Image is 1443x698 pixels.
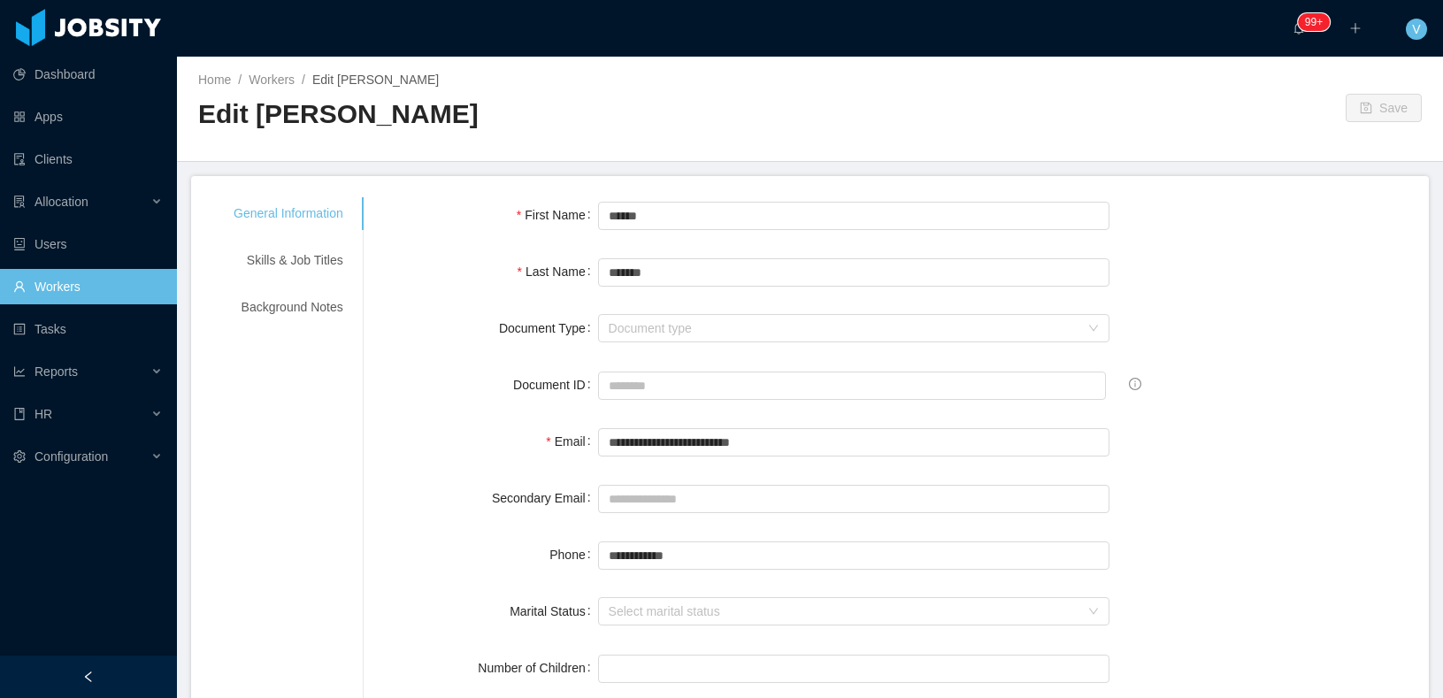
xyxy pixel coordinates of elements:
i: icon: down [1088,323,1099,335]
label: Last Name [518,265,598,279]
input: First Name [598,202,1109,230]
input: Secondary Email [598,485,1109,513]
span: Configuration [35,449,108,464]
a: icon: userWorkers [13,269,163,304]
span: info-circle [1129,378,1141,390]
h2: Edit [PERSON_NAME] [198,96,810,133]
span: / [302,73,305,87]
a: Workers [249,73,295,87]
label: Secondary Email [492,491,598,505]
sup: 221 [1298,13,1330,31]
label: Number of Children [478,661,597,675]
label: First Name [517,208,598,222]
input: Document ID [598,372,1106,400]
label: Phone [549,548,597,562]
i: icon: line-chart [13,365,26,378]
a: icon: auditClients [13,142,163,177]
span: / [238,73,242,87]
div: Skills & Job Titles [212,244,365,277]
label: Document ID [513,378,598,392]
label: Email [546,434,597,449]
span: V [1412,19,1420,40]
div: Background Notes [212,291,365,324]
div: General Information [212,197,365,230]
i: icon: solution [13,196,26,208]
input: Number of Children [598,655,1109,683]
a: icon: profileTasks [13,311,163,347]
button: icon: saveSave [1346,94,1422,122]
div: Select marital status [609,602,1079,620]
i: icon: down [1088,606,1099,618]
a: icon: pie-chartDashboard [13,57,163,92]
label: Document Type [499,321,598,335]
i: icon: book [13,408,26,420]
a: icon: appstoreApps [13,99,163,134]
a: icon: robotUsers [13,226,163,262]
span: Allocation [35,195,88,209]
label: Marital Status [510,604,597,618]
span: Edit [PERSON_NAME] [312,73,439,87]
input: Last Name [598,258,1109,287]
i: icon: plus [1349,22,1362,35]
i: icon: setting [13,450,26,463]
a: Home [198,73,231,87]
span: HR [35,407,52,421]
input: Phone [598,541,1109,570]
input: Email [598,428,1109,456]
span: Reports [35,364,78,379]
div: Document type [609,319,1079,337]
i: icon: bell [1293,22,1305,35]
